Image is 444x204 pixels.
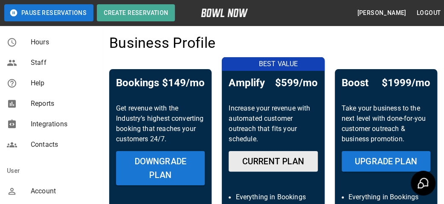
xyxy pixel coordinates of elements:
[31,119,96,129] span: Integrations
[229,76,264,90] h5: Amplify
[354,5,409,21] button: [PERSON_NAME]
[342,103,430,144] p: Take your business to the next level with done-for-you customer outreach & business promotion.
[348,192,424,202] p: Everything in Bookings
[342,76,369,90] h5: Boost
[235,192,311,202] p: Everything in Bookings
[201,9,248,17] img: logo
[31,140,96,150] span: Contacts
[342,151,430,172] button: UPGRADE PLAN
[229,103,317,144] p: Increase your revenue with automated customer outreach that fits your schedule.
[162,76,205,90] h5: $149/mo
[109,34,215,52] h4: Business Profile
[4,4,93,21] button: Pause Reservations
[275,76,318,90] h5: $599/mo
[227,59,329,69] p: BEST VALUE
[116,151,205,185] button: DOWNGRADE PLAN
[382,76,430,90] h5: $1999/mo
[116,76,159,90] h5: Bookings
[97,4,175,21] button: Create Reservation
[31,99,96,109] span: Reports
[116,103,205,144] p: Get revenue with the Industry’s highest converting booking that reaches your customers 24/7.
[31,37,96,47] span: Hours
[123,154,198,182] h6: DOWNGRADE PLAN
[31,78,96,88] span: Help
[31,186,96,196] span: Account
[355,154,417,168] h6: UPGRADE PLAN
[31,58,96,68] span: Staff
[413,5,444,21] button: Logout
